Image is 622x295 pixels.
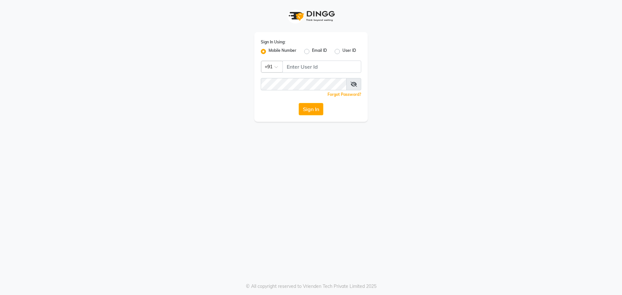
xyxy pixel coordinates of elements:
input: Username [261,78,347,90]
label: Mobile Number [269,48,296,55]
label: User ID [342,48,356,55]
label: Email ID [312,48,327,55]
input: Username [282,61,361,73]
label: Sign In Using: [261,39,285,45]
img: logo1.svg [285,6,337,26]
a: Forgot Password? [328,92,361,97]
button: Sign In [299,103,323,115]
